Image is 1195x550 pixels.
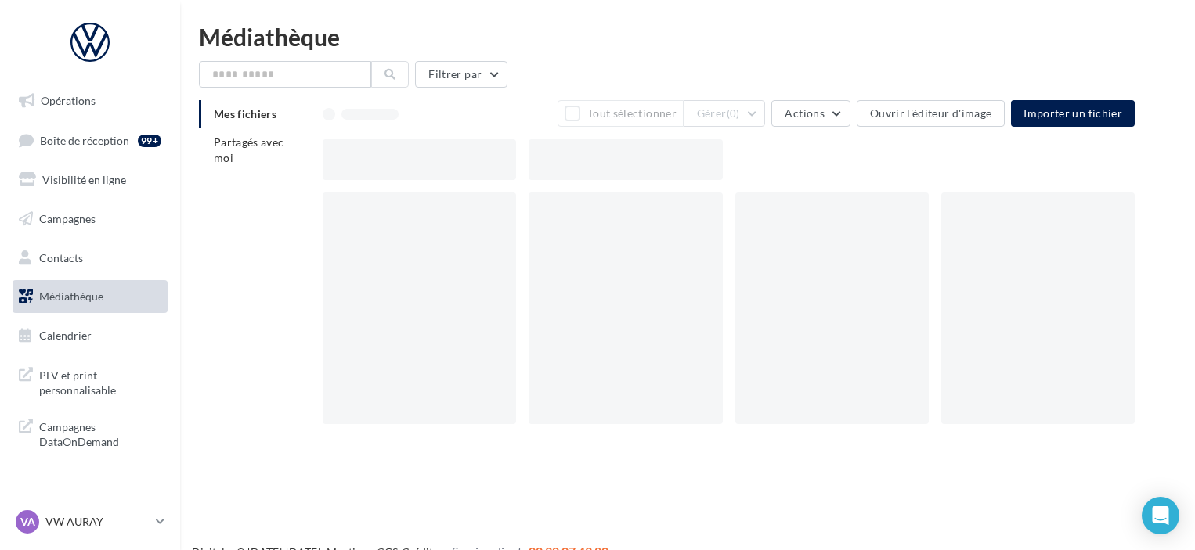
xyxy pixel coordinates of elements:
[727,107,740,120] span: (0)
[9,319,171,352] a: Calendrier
[39,212,96,225] span: Campagnes
[1024,106,1122,120] span: Importer un fichier
[785,106,824,120] span: Actions
[41,94,96,107] span: Opérations
[9,358,171,404] a: PLV et print personnalisable
[20,514,35,530] span: VA
[9,124,171,157] a: Boîte de réception99+
[13,507,168,537] a: VA VW AURAY
[39,329,92,342] span: Calendrier
[214,107,276,120] span: Mes fichiers
[857,100,1005,127] button: Ouvrir l'éditeur d'image
[1142,497,1179,534] div: Open Intercom Messenger
[9,164,171,196] a: Visibilité en ligne
[9,242,171,275] a: Contacts
[42,173,126,186] span: Visibilité en ligne
[39,289,103,303] span: Médiathèque
[415,61,507,88] button: Filtrer par
[138,135,161,147] div: 99+
[39,365,161,398] span: PLV et print personnalisable
[214,135,284,164] span: Partagés avec moi
[9,410,171,456] a: Campagnes DataOnDemand
[199,25,1176,49] div: Médiathèque
[9,280,171,313] a: Médiathèque
[9,84,171,117] a: Opérations
[1011,100,1135,127] button: Importer un fichier
[39,416,161,450] span: Campagnes DataOnDemand
[771,100,850,127] button: Actions
[9,203,171,235] a: Campagnes
[684,100,766,127] button: Gérer(0)
[40,133,129,146] span: Boîte de réception
[558,100,683,127] button: Tout sélectionner
[39,250,83,264] span: Contacts
[45,514,150,530] p: VW AURAY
